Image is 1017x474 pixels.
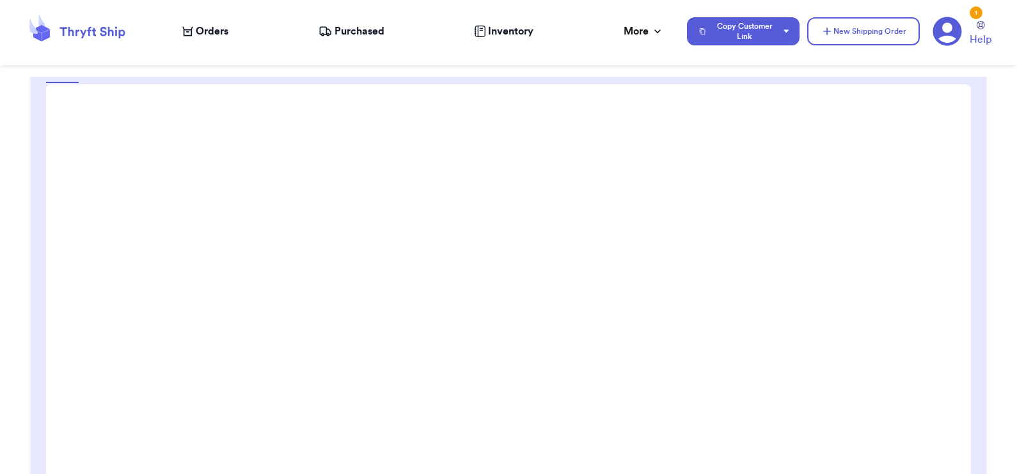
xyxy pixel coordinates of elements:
a: Orders [182,24,228,39]
span: Inventory [488,24,533,39]
span: Help [970,32,991,47]
a: 1 [933,17,962,46]
span: Orders [196,24,228,39]
a: Inventory [474,24,533,39]
span: Purchased [335,24,384,39]
div: More [624,24,664,39]
a: Purchased [319,24,384,39]
a: Help [970,21,991,47]
div: 1 [970,6,982,19]
button: New Shipping Order [807,17,920,45]
button: Copy Customer Link [687,17,800,45]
